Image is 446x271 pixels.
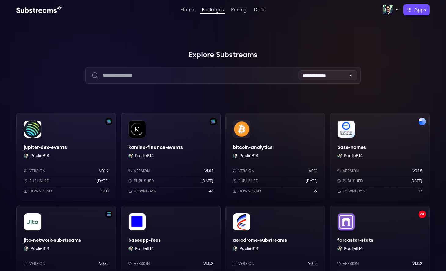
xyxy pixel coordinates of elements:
[419,211,426,218] img: Filter by optimism network
[343,261,359,266] p: Version
[16,113,116,201] a: Filter by solana networkjupiter-dex-eventsjupiter-dex-eventsPaulieB14 PaulieB14Versionv0.1.2Publi...
[105,211,112,218] img: Filter by solana network
[419,118,426,125] img: Filter by base network
[29,189,52,193] p: Download
[201,179,213,183] p: [DATE]
[135,246,154,252] button: PaulieB14
[412,261,422,266] p: v1.0.2
[29,261,46,266] p: Version
[412,168,422,173] p: v0.1.5
[203,261,213,266] p: v1.0.2
[239,246,258,252] button: PaulieB14
[410,179,422,183] p: [DATE]
[209,189,213,193] p: 42
[230,7,248,13] a: Pricing
[100,189,109,193] p: 2203
[134,168,150,173] p: Version
[135,153,154,159] button: PaulieB14
[204,168,213,173] p: v1.0.1
[344,153,363,159] button: PaulieB14
[238,168,254,173] p: Version
[200,7,225,14] a: Packages
[31,246,49,252] button: PaulieB14
[308,261,318,266] p: v0.1.2
[414,6,426,13] span: Apps
[134,179,154,183] p: Published
[238,189,261,193] p: Download
[343,179,363,183] p: Published
[330,113,430,201] a: Filter by base networkbase-namesbase-namesPaulieB14 PaulieB14Versionv0.1.5Published[DATE]Download17
[121,113,221,201] a: Filter by solana networkkamino-finance-eventskamino-finance-eventsPaulieB14 PaulieB14Versionv1.0....
[105,118,112,125] img: Filter by solana network
[29,179,49,183] p: Published
[99,168,109,173] p: v0.1.2
[253,7,267,13] a: Docs
[309,168,318,173] p: v0.1.1
[29,168,46,173] p: Version
[99,261,109,266] p: v0.3.1
[238,261,254,266] p: Version
[134,261,150,266] p: Version
[225,113,325,201] a: bitcoin-analyticsbitcoin-analyticsPaulieB14 PaulieB14Versionv0.1.1Published[DATE]Download27
[343,168,359,173] p: Version
[31,153,49,159] button: PaulieB14
[16,49,430,61] h1: Explore Substreams
[382,4,393,15] img: Profile
[16,6,62,13] img: Substream's logo
[134,189,156,193] p: Download
[238,179,258,183] p: Published
[239,153,258,159] button: PaulieB14
[419,189,422,193] p: 17
[179,7,196,13] a: Home
[97,179,109,183] p: [DATE]
[210,118,217,125] img: Filter by solana network
[314,189,318,193] p: 27
[344,246,363,252] button: PaulieB14
[306,179,318,183] p: [DATE]
[343,189,365,193] p: Download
